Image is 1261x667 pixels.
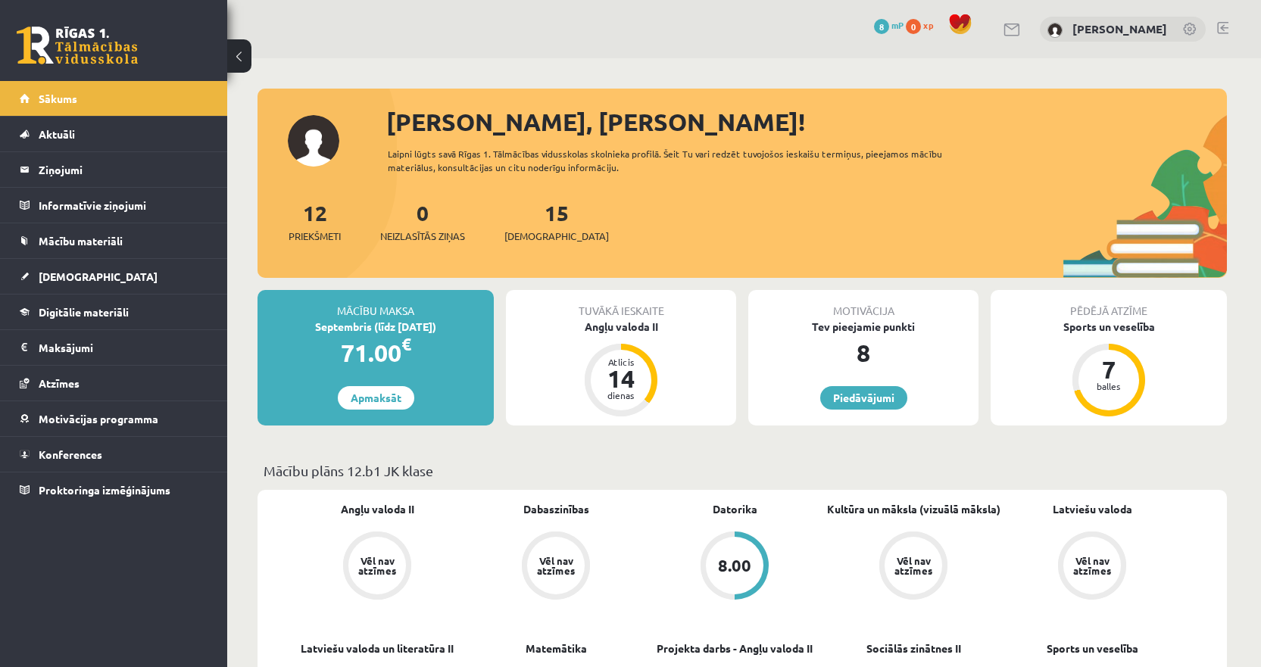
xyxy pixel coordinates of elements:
div: Atlicis [598,357,644,366]
legend: Maksājumi [39,330,208,365]
img: Vladislavs Daņilovs [1047,23,1063,38]
span: Motivācijas programma [39,412,158,425]
a: [PERSON_NAME] [1072,21,1167,36]
span: mP [891,19,904,31]
a: 15[DEMOGRAPHIC_DATA] [504,199,609,244]
a: Dabaszinības [523,501,589,517]
a: Motivācijas programma [20,401,208,436]
div: 14 [598,366,644,391]
span: Mācību materiāli [39,234,123,248]
a: Vēl nav atzīmes [288,531,467,603]
a: Mācību materiāli [20,223,208,258]
a: Latviešu valoda un literatūra II [301,641,454,656]
div: Motivācija [748,290,979,319]
a: Sports un veselība 7 balles [991,319,1227,419]
a: Atzīmes [20,366,208,401]
div: Laipni lūgts savā Rīgas 1. Tālmācības vidusskolas skolnieka profilā. Šeit Tu vari redzēt tuvojošo... [388,147,969,174]
span: Proktoringa izmēģinājums [39,483,170,497]
a: [DEMOGRAPHIC_DATA] [20,259,208,294]
div: Vēl nav atzīmes [535,556,577,575]
a: Ziņojumi [20,152,208,187]
span: € [401,333,411,355]
span: Aktuāli [39,127,75,141]
div: Mācību maksa [258,290,494,319]
span: 8 [874,19,889,34]
legend: Informatīvie ziņojumi [39,188,208,223]
a: Vēl nav atzīmes [1003,531,1181,603]
span: [DEMOGRAPHIC_DATA] [39,270,158,283]
a: Sociālās zinātnes II [866,641,961,656]
a: Projekta darbs - Angļu valoda II [657,641,813,656]
div: Pēdējā atzīme [991,290,1227,319]
a: 8.00 [645,531,824,603]
a: Matemātika [526,641,587,656]
div: 7 [1086,357,1131,382]
a: Konferences [20,437,208,472]
a: 8 mP [874,19,904,31]
a: Angļu valoda II [341,501,414,517]
span: xp [923,19,933,31]
span: [DEMOGRAPHIC_DATA] [504,229,609,244]
div: Tev pieejamie punkti [748,319,979,335]
a: Vēl nav atzīmes [467,531,645,603]
a: Piedāvājumi [820,386,907,410]
span: 0 [906,19,921,34]
span: Konferences [39,447,102,461]
legend: Ziņojumi [39,152,208,187]
a: Angļu valoda II Atlicis 14 dienas [506,319,736,419]
a: Aktuāli [20,117,208,151]
a: Sākums [20,81,208,116]
div: balles [1086,382,1131,391]
div: [PERSON_NAME], [PERSON_NAME]! [386,104,1227,140]
a: Proktoringa izmēģinājums [20,472,208,507]
a: Maksājumi [20,330,208,365]
a: Datorika [713,501,757,517]
a: 12Priekšmeti [289,199,341,244]
div: Angļu valoda II [506,319,736,335]
div: Sports un veselība [991,319,1227,335]
span: Sākums [39,92,77,105]
a: Kultūra un māksla (vizuālā māksla) [827,501,1000,517]
div: Vēl nav atzīmes [892,556,935,575]
div: Vēl nav atzīmes [1071,556,1113,575]
a: Latviešu valoda [1053,501,1132,517]
div: Septembris (līdz [DATE]) [258,319,494,335]
a: 0Neizlasītās ziņas [380,199,465,244]
a: Sports un veselība [1047,641,1138,656]
a: 0 xp [906,19,941,31]
span: Priekšmeti [289,229,341,244]
a: Vēl nav atzīmes [824,531,1003,603]
div: dienas [598,391,644,400]
p: Mācību plāns 12.b1 JK klase [264,460,1221,481]
div: 71.00 [258,335,494,371]
a: Rīgas 1. Tālmācības vidusskola [17,26,138,64]
div: 8 [748,335,979,371]
span: Neizlasītās ziņas [380,229,465,244]
a: Apmaksāt [338,386,414,410]
a: Digitālie materiāli [20,295,208,329]
span: Atzīmes [39,376,80,390]
div: Vēl nav atzīmes [356,556,398,575]
div: 8.00 [718,557,751,574]
span: Digitālie materiāli [39,305,129,319]
div: Tuvākā ieskaite [506,290,736,319]
a: Informatīvie ziņojumi [20,188,208,223]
